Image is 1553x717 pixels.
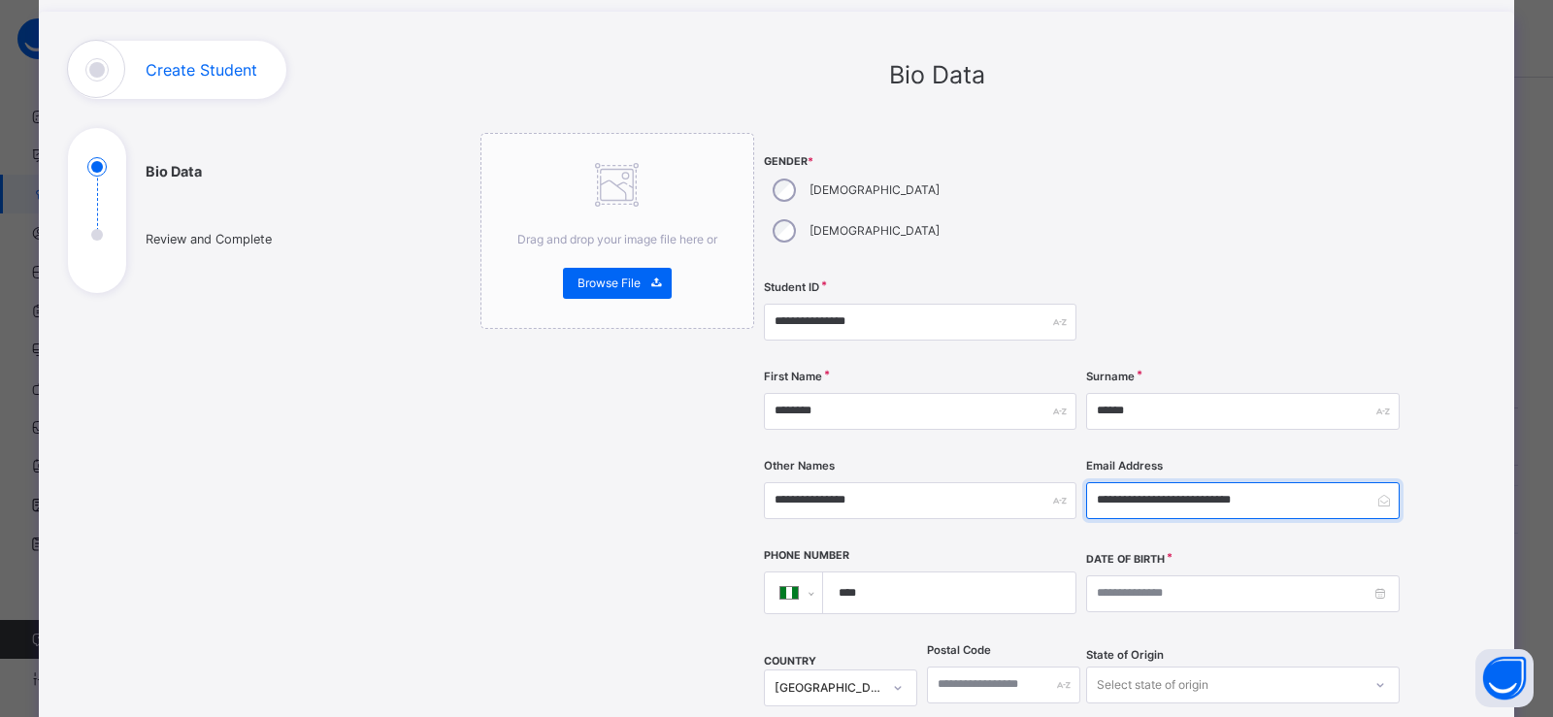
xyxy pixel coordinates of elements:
[517,232,717,246] span: Drag and drop your image file here or
[889,60,985,89] span: Bio Data
[1475,649,1534,707] button: Open asap
[775,679,881,697] div: [GEOGRAPHIC_DATA]
[1086,647,1164,664] span: State of Origin
[764,154,1076,170] span: Gender
[1097,667,1208,703] div: Select state of origin
[810,222,940,240] label: [DEMOGRAPHIC_DATA]
[1086,369,1135,385] label: Surname
[480,133,754,329] div: Drag and drop your image file here orBrowse File
[764,548,849,564] label: Phone Number
[764,655,816,668] span: COUNTRY
[1086,552,1165,568] label: Date of Birth
[764,458,835,474] label: Other Names
[764,369,822,385] label: First Name
[1086,458,1163,474] label: Email Address
[146,62,257,78] h1: Create Student
[764,279,819,296] label: Student ID
[927,642,991,659] label: Postal Code
[810,181,940,199] label: [DEMOGRAPHIC_DATA]
[578,275,641,292] span: Browse File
